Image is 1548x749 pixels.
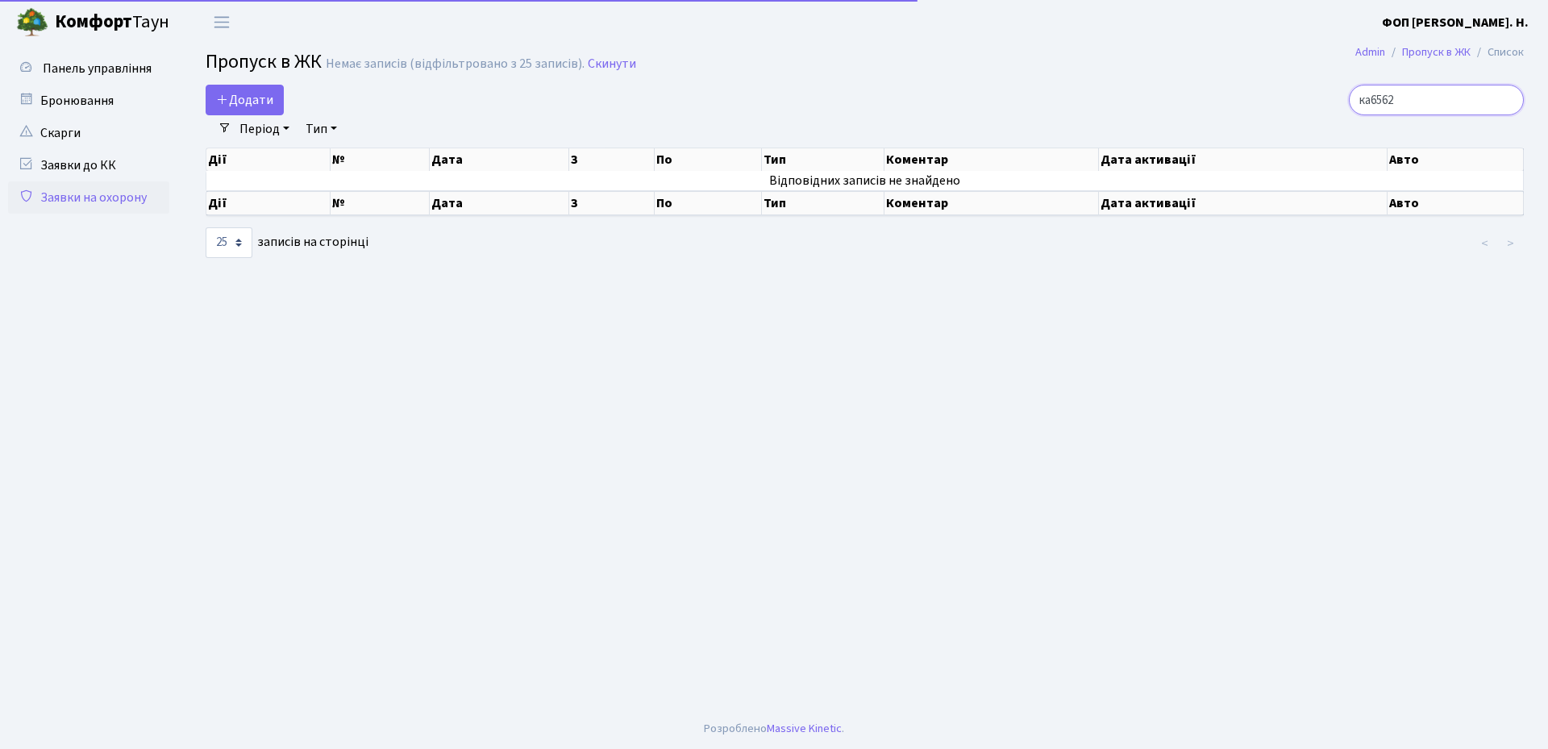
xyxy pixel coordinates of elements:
[1355,44,1385,60] a: Admin
[762,148,884,171] th: Тип
[767,720,842,737] a: Massive Kinetic
[216,91,273,109] span: Додати
[884,191,1099,215] th: Коментар
[206,171,1524,190] td: Відповідних записів не знайдено
[1382,13,1529,32] a: ФОП [PERSON_NAME]. Н.
[299,115,343,143] a: Тип
[55,9,132,35] b: Комфорт
[1099,191,1388,215] th: Дата активації
[1099,148,1388,171] th: Дата активації
[8,181,169,214] a: Заявки на охорону
[430,148,569,171] th: Дата
[655,191,762,215] th: По
[569,191,655,215] th: З
[206,191,331,215] th: Дії
[704,720,844,738] div: Розроблено .
[8,149,169,181] a: Заявки до КК
[55,9,169,36] span: Таун
[1349,85,1524,115] input: Пошук...
[1388,148,1524,171] th: Авто
[1331,35,1548,69] nav: breadcrumb
[762,191,884,215] th: Тип
[8,117,169,149] a: Скарги
[16,6,48,39] img: logo.png
[206,227,368,258] label: записів на сторінці
[569,148,655,171] th: З
[206,227,252,258] select: записів на сторінці
[206,148,331,171] th: Дії
[430,191,569,215] th: Дата
[8,52,169,85] a: Панель управління
[1382,14,1529,31] b: ФОП [PERSON_NAME]. Н.
[43,60,152,77] span: Панель управління
[1388,191,1524,215] th: Авто
[331,191,430,215] th: №
[1471,44,1524,61] li: Список
[1402,44,1471,60] a: Пропуск в ЖК
[202,9,242,35] button: Переключити навігацію
[331,148,430,171] th: №
[233,115,296,143] a: Період
[884,148,1099,171] th: Коментар
[206,48,322,76] span: Пропуск в ЖК
[588,56,636,72] a: Скинути
[8,85,169,117] a: Бронювання
[326,56,585,72] div: Немає записів (відфільтровано з 25 записів).
[655,148,762,171] th: По
[206,85,284,115] a: Додати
